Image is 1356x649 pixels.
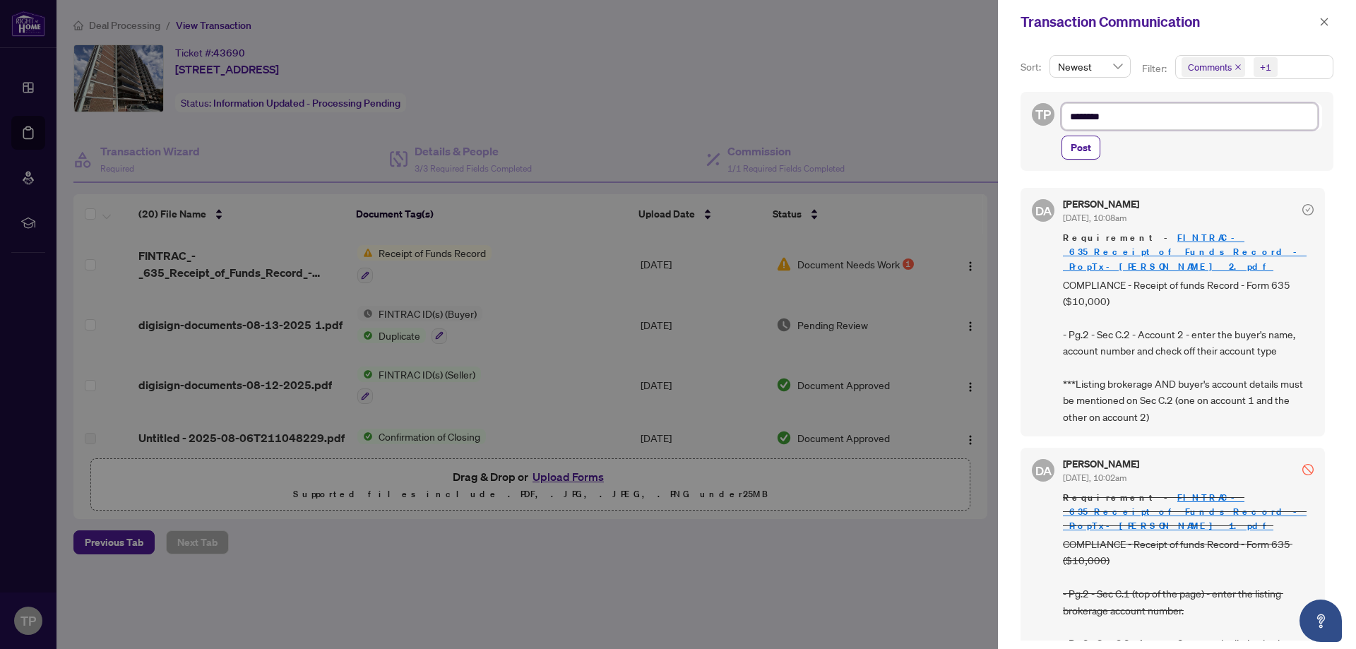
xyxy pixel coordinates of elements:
[1302,464,1314,475] span: stop
[1063,232,1307,272] a: FINTRAC_-_635_Receipt_of_Funds_Record_-_PropTx-[PERSON_NAME] 2.pdf
[1035,105,1051,124] span: TP
[1058,56,1122,77] span: Newest
[1063,459,1139,469] h5: [PERSON_NAME]
[1063,213,1126,223] span: [DATE], 10:08am
[1063,491,1314,533] span: Requirement -
[1299,600,1342,642] button: Open asap
[1071,136,1091,159] span: Post
[1063,231,1314,273] span: Requirement -
[1260,60,1271,74] div: +1
[1063,472,1126,483] span: [DATE], 10:02am
[1063,277,1314,425] span: COMPLIANCE - Receipt of funds Record - Form 635 ($10,000) - Pg.2 - Sec C.2 - Account 2 - enter th...
[1035,460,1052,480] span: DA
[1035,201,1052,220] span: DA
[1063,199,1139,209] h5: [PERSON_NAME]
[1021,59,1044,75] p: Sort:
[1182,57,1245,77] span: Comments
[1319,17,1329,27] span: close
[1063,492,1307,532] a: FINTRAC_-_635_Receipt_of_Funds_Record_-_PropTx-[PERSON_NAME] 1.pdf
[1235,64,1242,71] span: close
[1302,204,1314,215] span: check-circle
[1142,61,1169,76] p: Filter:
[1061,136,1100,160] button: Post
[1188,60,1232,74] span: Comments
[1021,11,1315,32] div: Transaction Communication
